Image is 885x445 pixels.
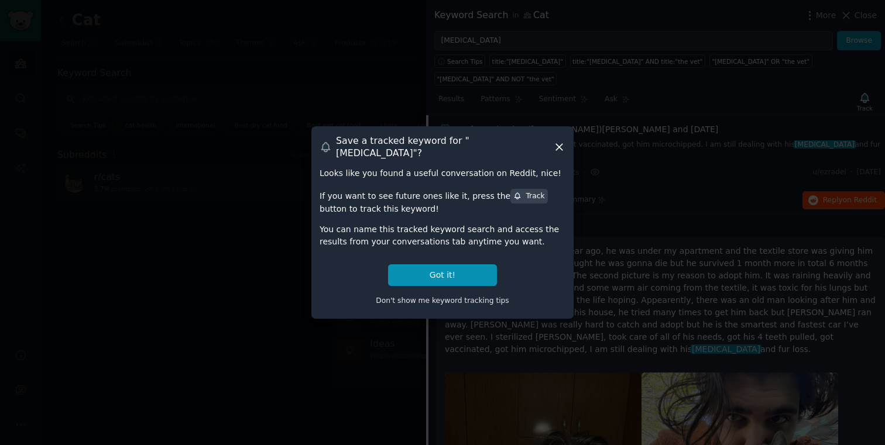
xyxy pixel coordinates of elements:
[388,264,497,286] button: Got it!
[336,134,553,159] h3: Save a tracked keyword for " [MEDICAL_DATA] "?
[513,191,544,202] div: Track
[320,188,565,215] div: If you want to see future ones like it, press the button to track this keyword!
[320,167,565,180] div: Looks like you found a useful conversation on Reddit, nice!
[376,296,509,305] span: Don't show me keyword tracking tips
[320,223,565,248] div: You can name this tracked keyword search and access the results from your conversations tab anyti...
